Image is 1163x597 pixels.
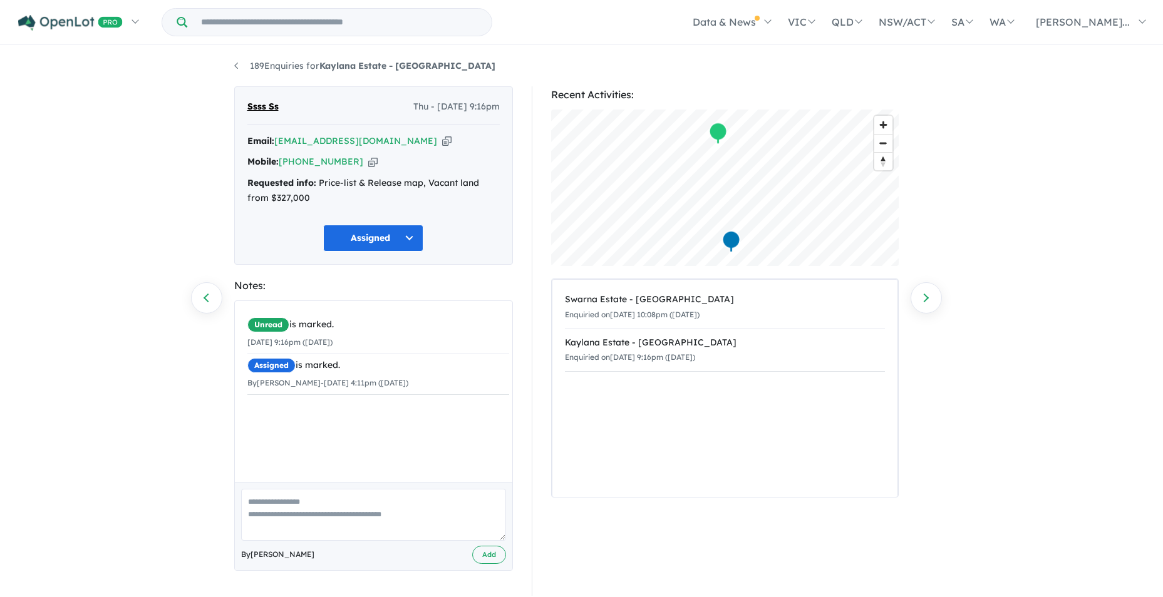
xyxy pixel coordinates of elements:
strong: Kaylana Estate - [GEOGRAPHIC_DATA] [319,60,495,71]
span: Zoom out [874,135,892,152]
button: Copy [442,135,452,148]
button: Copy [368,155,378,168]
div: is marked. [247,317,509,332]
div: Price-list & Release map, Vacant land from $327,000 [247,176,500,206]
div: Recent Activities: [551,86,899,103]
small: Enquiried on [DATE] 9:16pm ([DATE]) [565,352,695,362]
img: Openlot PRO Logo White [18,15,123,31]
small: Enquiried on [DATE] 10:08pm ([DATE]) [565,310,700,319]
div: Notes: [234,277,513,294]
span: Assigned [247,358,296,373]
a: Kaylana Estate - [GEOGRAPHIC_DATA]Enquiried on[DATE] 9:16pm ([DATE]) [565,329,885,372]
div: is marked. [247,358,509,373]
canvas: Map [551,110,899,266]
span: By [PERSON_NAME] [241,548,314,561]
button: Zoom out [874,134,892,152]
a: Swarna Estate - [GEOGRAPHIC_DATA]Enquiried on[DATE] 10:08pm ([DATE]) [565,286,885,329]
strong: Email: [247,135,274,146]
span: Ssss Ss [247,99,279,115]
strong: Mobile: [247,156,279,167]
a: 189Enquiries forKaylana Estate - [GEOGRAPHIC_DATA] [234,60,495,71]
button: Add [472,546,506,564]
button: Zoom in [874,116,892,134]
small: By [PERSON_NAME] - [DATE] 4:11pm ([DATE]) [247,378,408,387]
span: Reset bearing to north [874,153,892,170]
button: Reset bearing to north [874,152,892,170]
nav: breadcrumb [234,59,929,74]
input: Try estate name, suburb, builder or developer [190,9,489,36]
div: Kaylana Estate - [GEOGRAPHIC_DATA] [565,335,885,350]
a: [PHONE_NUMBER] [279,156,363,167]
button: Assigned [323,225,423,252]
a: [EMAIL_ADDRESS][DOMAIN_NAME] [274,135,437,146]
div: Map marker [708,122,727,145]
span: Thu - [DATE] 9:16pm [413,99,500,115]
strong: Requested info: [247,177,316,188]
span: [PERSON_NAME]... [1036,16,1130,28]
div: Swarna Estate - [GEOGRAPHIC_DATA] [565,292,885,307]
div: Map marker [721,230,740,253]
span: Unread [247,317,289,332]
small: [DATE] 9:16pm ([DATE]) [247,337,333,347]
